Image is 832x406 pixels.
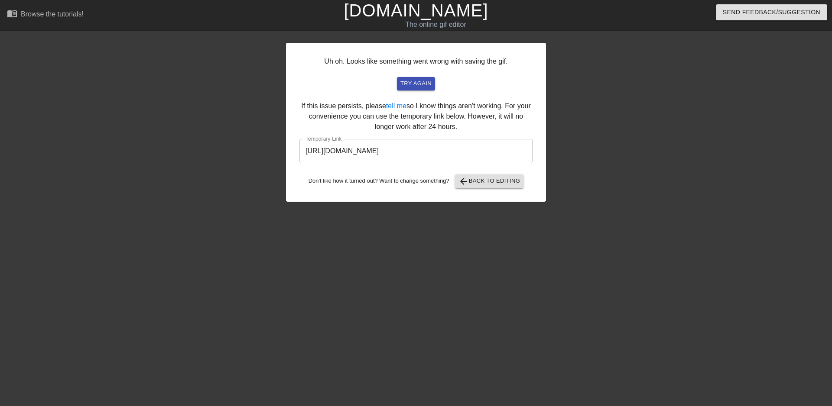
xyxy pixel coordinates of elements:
[299,174,533,188] div: Don't like how it turned out? Want to change something?
[344,1,488,20] a: [DOMAIN_NAME]
[282,19,590,30] div: The online gif editor
[386,102,406,110] a: tell me
[400,79,432,89] span: try again
[458,176,469,187] span: arrow_back
[299,139,533,163] input: bare
[286,43,546,202] div: Uh oh. Looks like something went wrong with saving the gif. If this issue persists, please so I k...
[458,176,520,187] span: Back to Editing
[723,7,820,18] span: Send Feedback/Suggestion
[397,77,435,90] button: try again
[716,4,827,20] button: Send Feedback/Suggestion
[7,8,84,22] a: Browse the tutorials!
[21,10,84,18] div: Browse the tutorials!
[455,174,524,188] button: Back to Editing
[7,8,17,19] span: menu_book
